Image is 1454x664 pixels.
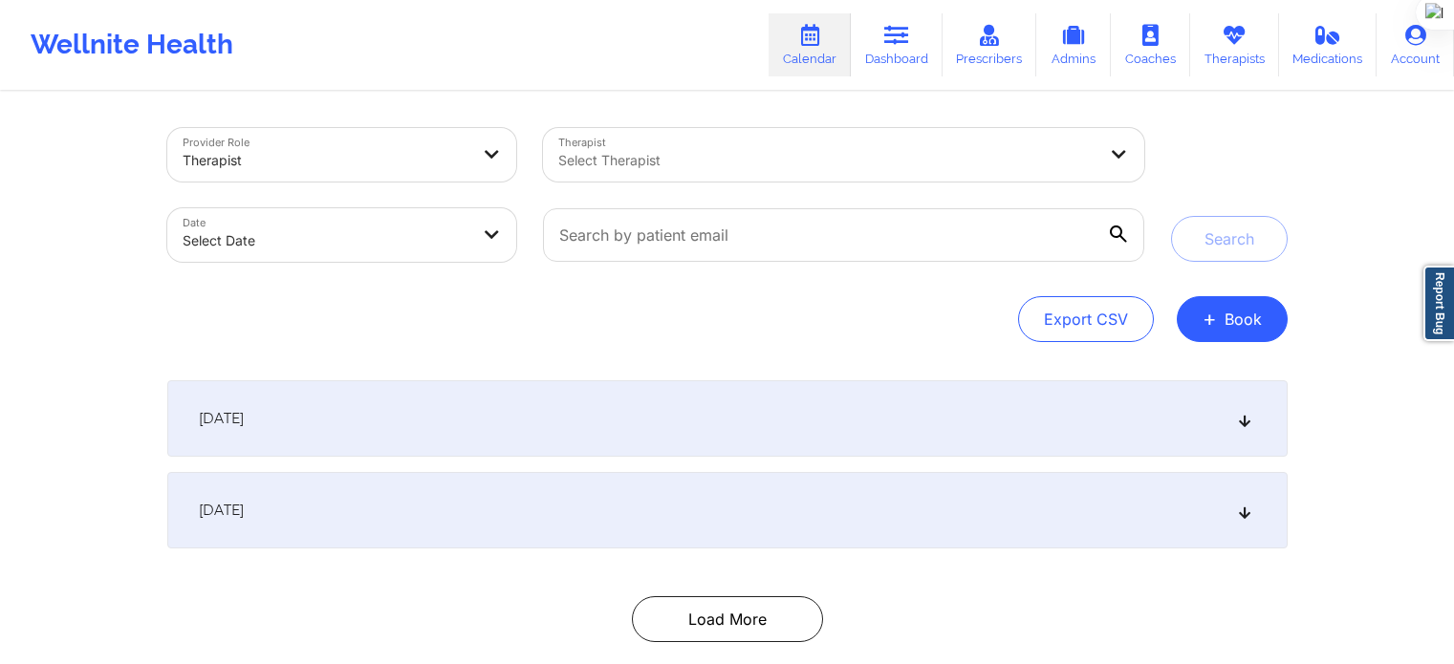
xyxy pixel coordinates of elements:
a: Therapists [1190,13,1279,76]
button: Export CSV [1018,296,1154,342]
button: +Book [1177,296,1288,342]
a: Medications [1279,13,1378,76]
div: Select Date [183,220,469,262]
a: Report Bug [1423,266,1454,341]
span: [DATE] [199,501,244,520]
a: Account [1377,13,1454,76]
input: Search by patient email [543,208,1143,262]
span: + [1203,313,1217,324]
span: [DATE] [199,409,244,428]
a: Admins [1036,13,1111,76]
a: Coaches [1111,13,1190,76]
div: Therapist [183,139,469,182]
a: Calendar [769,13,851,76]
button: Load More [632,596,823,642]
a: Prescribers [943,13,1037,76]
a: Dashboard [851,13,943,76]
button: Search [1171,216,1288,262]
